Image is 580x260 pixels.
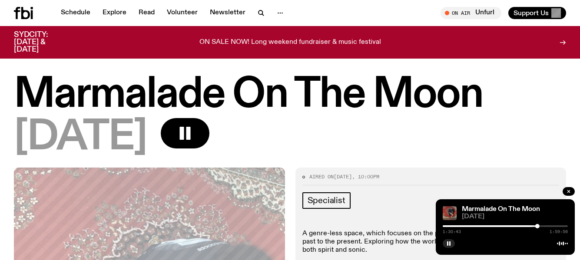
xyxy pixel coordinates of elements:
button: On AirUnfurl [441,7,501,19]
a: Schedule [56,7,96,19]
span: Aired on [309,173,334,180]
p: ON SALE NOW! Long weekend fundraiser & music festival [199,39,381,46]
a: Explore [97,7,132,19]
h1: Marmalade On The Moon [14,76,566,115]
h3: SYDCITY: [DATE] & [DATE] [14,31,70,53]
a: Volunteer [162,7,203,19]
a: Read [133,7,160,19]
span: [DATE] [14,118,147,157]
span: Specialist [308,196,345,205]
a: Newsletter [205,7,251,19]
a: Specialist [302,192,351,209]
span: , 10:00pm [352,173,379,180]
span: [DATE] [334,173,352,180]
img: Tommy - Persian Rug [443,206,457,220]
p: A genre-less space, which focuses on the psychedelic Ley lines that connect the past to the prese... [302,230,560,255]
span: 1:59:56 [550,230,568,234]
span: Support Us [514,9,549,17]
button: Support Us [508,7,566,19]
a: Marmalade On The Moon [462,206,540,213]
span: 1:30:43 [443,230,461,234]
span: [DATE] [462,214,568,220]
